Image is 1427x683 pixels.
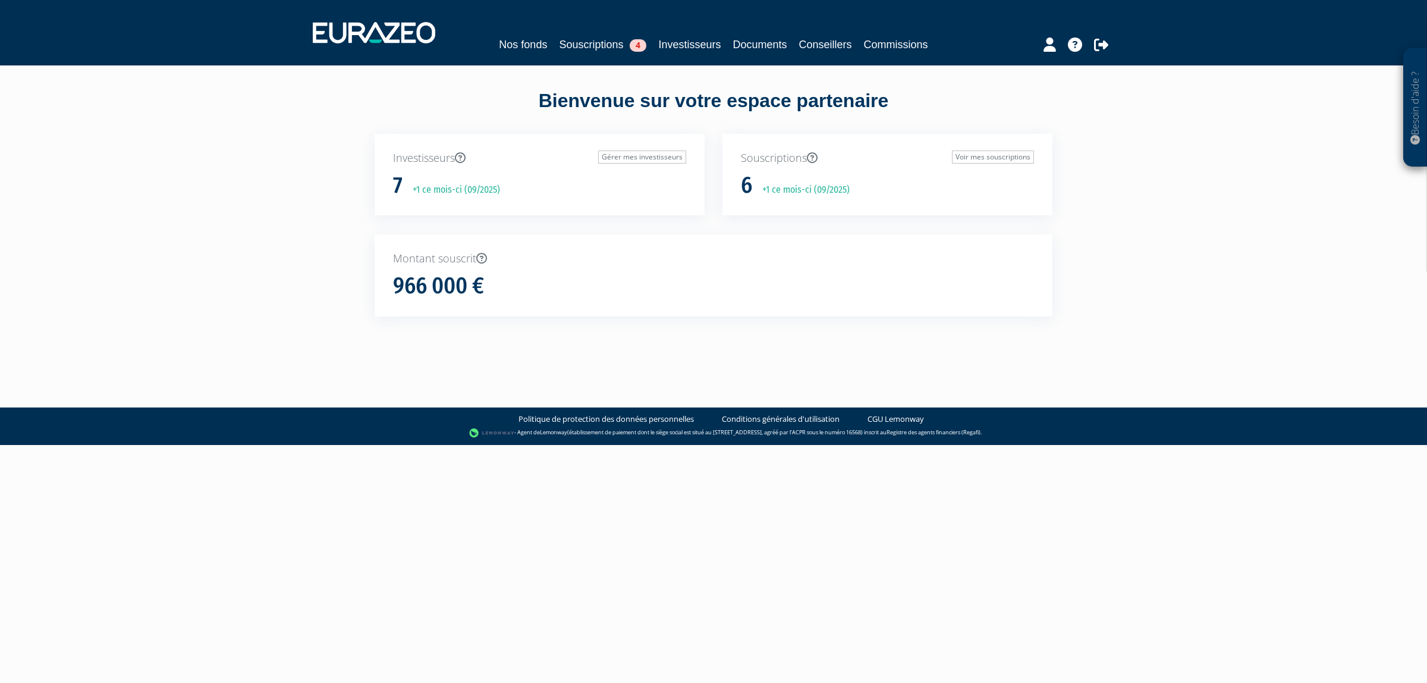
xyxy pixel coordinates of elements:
a: Registre des agents financiers (Regafi) [887,428,980,436]
a: Politique de protection des données personnelles [518,413,694,425]
p: Souscriptions [741,151,1034,166]
a: Gérer mes investisseurs [598,151,686,164]
a: Commissions [864,36,928,53]
a: Voir mes souscriptions [952,151,1034,164]
a: Investisseurs [658,36,721,53]
div: Bienvenue sur votre espace partenaire [366,87,1061,134]
a: Lemonway [540,428,567,436]
img: logo-lemonway.png [469,427,515,439]
img: 1732889491-logotype_eurazeo_blanc_rvb.png [313,22,435,43]
a: Nos fonds [499,36,547,53]
a: Conseillers [799,36,852,53]
p: +1 ce mois-ci (09/2025) [404,183,500,197]
a: Documents [733,36,787,53]
a: Conditions générales d'utilisation [722,413,840,425]
a: CGU Lemonway [867,413,924,425]
h1: 7 [393,173,403,198]
div: - Agent de (établissement de paiement dont le siège social est situé au [STREET_ADDRESS], agréé p... [12,427,1415,439]
span: 4 [630,39,646,52]
h1: 6 [741,173,752,198]
a: Souscriptions4 [559,36,646,53]
p: +1 ce mois-ci (09/2025) [754,183,850,197]
p: Besoin d'aide ? [1409,54,1422,161]
p: Montant souscrit [393,251,1034,267]
h1: 966 000 € [393,274,484,299]
p: Investisseurs [393,151,686,166]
